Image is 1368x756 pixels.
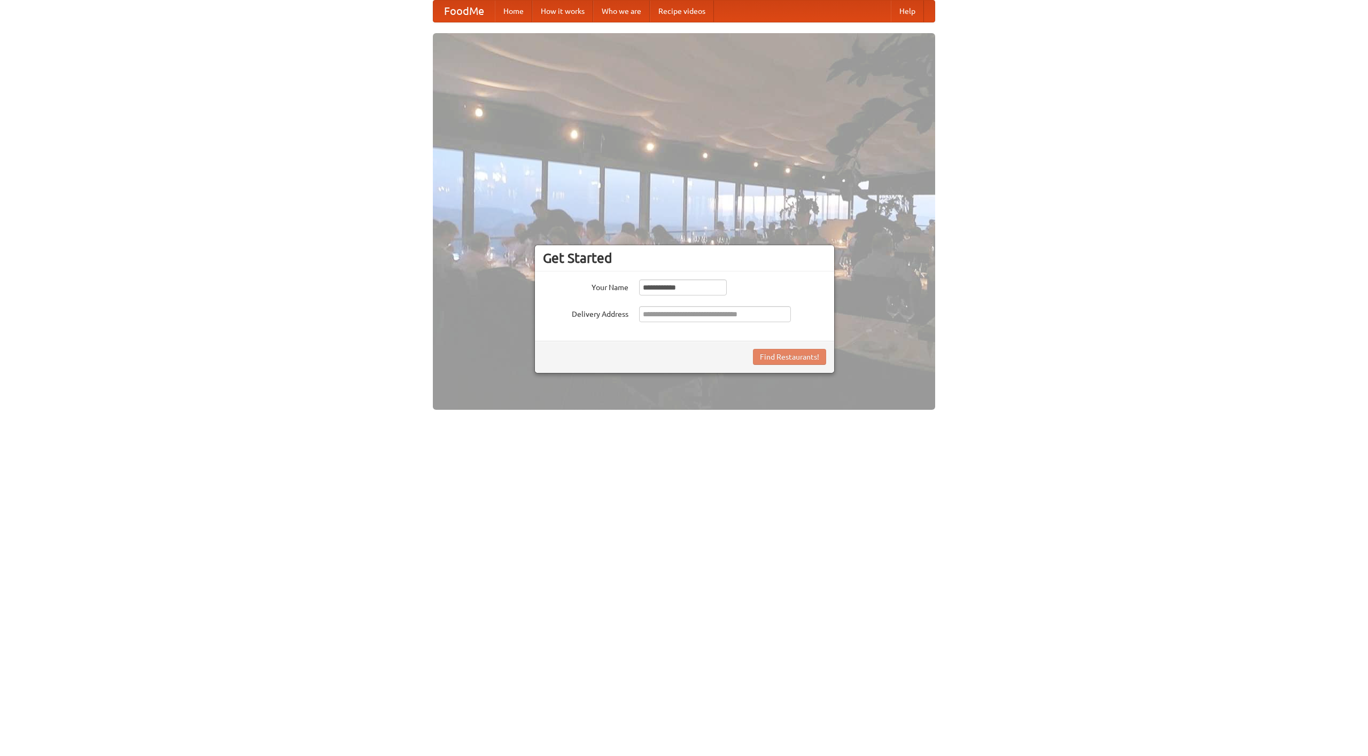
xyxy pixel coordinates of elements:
h3: Get Started [543,250,826,266]
label: Delivery Address [543,306,628,319]
button: Find Restaurants! [753,349,826,365]
a: Recipe videos [650,1,714,22]
a: How it works [532,1,593,22]
a: Who we are [593,1,650,22]
a: Home [495,1,532,22]
a: Help [891,1,924,22]
a: FoodMe [433,1,495,22]
label: Your Name [543,279,628,293]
